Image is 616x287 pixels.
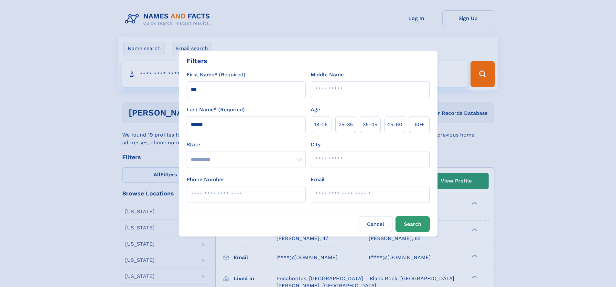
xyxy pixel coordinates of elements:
[415,121,424,128] span: 60+
[395,216,430,232] button: Search
[387,121,402,128] span: 45‑60
[359,216,393,232] label: Cancel
[311,106,320,114] label: Age
[363,121,377,128] span: 35‑45
[187,71,245,79] label: First Name* (Required)
[187,141,306,149] label: State
[311,71,344,79] label: Middle Name
[187,56,207,66] div: Filters
[187,106,245,114] label: Last Name* (Required)
[311,176,325,183] label: Email
[311,141,320,149] label: City
[314,121,328,128] span: 18‑25
[339,121,353,128] span: 25‑35
[187,176,224,183] label: Phone Number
